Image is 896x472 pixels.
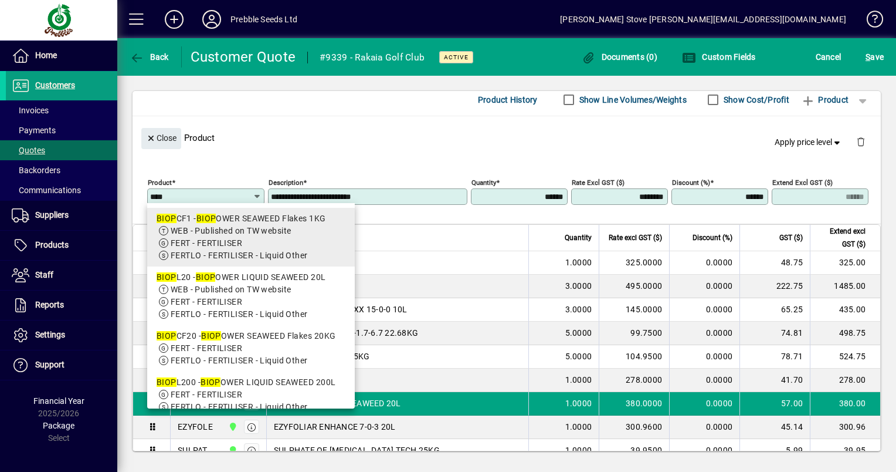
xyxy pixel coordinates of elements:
div: 278.0000 [606,374,662,386]
span: SULPHATE OF [MEDICAL_DATA] TECH 25KG [274,444,440,456]
span: Documents (0) [581,52,657,62]
span: Home [35,50,57,60]
span: Staff [35,270,53,279]
app-page-header-button: Back [117,46,182,68]
div: L20 - OWER LIQUID SEAWEED 20L [157,271,346,284]
mat-option: BIOPCF20 - BIOPOWER SEAWEED Flakes 20KG [147,325,355,372]
mat-label: Rate excl GST ($) [572,178,625,186]
button: Documents (0) [578,46,660,68]
em: BIOP [157,272,177,282]
span: Payments [12,126,56,135]
div: 99.7500 [606,327,662,339]
span: Customers [35,80,75,90]
a: Support [6,350,117,380]
div: 380.0000 [606,397,662,409]
td: 300.96 [810,416,880,439]
td: 524.75 [810,345,880,369]
a: Home [6,41,117,70]
td: 0.0000 [669,275,739,298]
div: CF1 - OWER SEAWEED Flakes 1KG [157,213,346,225]
span: Backorders [12,166,60,175]
span: Products [35,240,69,250]
div: 300.9600 [606,421,662,433]
app-page-header-button: Delete [847,136,875,147]
div: 104.9500 [606,350,662,362]
td: 65.25 [739,298,810,322]
span: Quotes [12,146,45,155]
span: 1.0000 [565,257,592,268]
td: 78.71 [739,345,810,369]
button: Save [863,46,887,68]
mat-option: BIOPL20 - BIOPOWER LIQUID SEAWEED 20L [147,267,355,325]
td: 1485.00 [810,275,880,298]
div: Prebble Seeds Ltd [230,10,297,29]
td: 325.00 [810,251,880,275]
div: L200 - OWER LIQUID SEAWEED 200L [157,376,346,389]
td: 435.00 [810,298,880,322]
td: 0.0000 [669,298,739,322]
em: BIOP [157,214,177,223]
span: FERTLO - FERTILISER - Liquid Other [171,402,308,412]
mat-option: BIOPL200 - BIOPOWER LIQUID SEAWEED 200L [147,372,355,418]
mat-label: Extend excl GST ($) [772,178,833,186]
button: Product [795,89,854,110]
mat-option: BIOPCF1 - BIOPOWER SEAWEED Flakes 1KG [147,208,355,267]
button: Profile [193,9,230,30]
div: 39.9500 [606,444,662,456]
div: 145.0000 [606,304,662,315]
em: BIOP [201,331,221,340]
td: 39.95 [810,439,880,463]
label: Show Cost/Profit [721,94,789,106]
a: Suppliers [6,201,117,230]
td: 380.00 [810,392,880,416]
td: 498.75 [810,322,880,345]
div: EZYFOLE [178,421,213,433]
a: Knowledge Base [858,2,881,41]
span: 1.0000 [565,444,592,456]
span: FERTLO - FERTILISER - Liquid Other [171,356,308,365]
em: BIOP [201,377,220,387]
a: Payments [6,120,117,140]
span: 1.0000 [565,421,592,433]
a: Backorders [6,160,117,180]
span: WEB - Published on TW website [171,285,291,294]
span: CHRISTCHURCH [225,444,239,457]
span: 3.0000 [565,280,592,292]
button: Apply price level [770,132,847,153]
a: Settings [6,321,117,350]
td: 48.75 [739,251,810,275]
a: Communications [6,180,117,200]
span: FERT - FERTILISER [171,390,242,399]
td: 0.0000 [669,392,739,416]
span: Invoices [12,106,49,115]
span: FERT - FERTILISER [171,297,242,306]
span: Apply price level [775,136,843,149]
span: 5.0000 [565,327,592,339]
span: Settings [35,330,65,339]
td: 45.14 [739,416,810,439]
span: Communications [12,186,81,195]
span: 1.0000 [565,397,592,409]
a: Products [6,231,117,260]
span: Product History [478,90,538,109]
button: Custom Fields [679,46,759,68]
span: Back [130,52,169,62]
span: CHRISTCHURCH [225,420,239,433]
span: Reports [35,300,64,309]
div: SULPAT [178,444,208,456]
button: Delete [847,128,875,156]
span: 1.0000 [565,374,592,386]
label: Show Line Volumes/Weights [577,94,687,106]
span: Extend excl GST ($) [817,225,866,251]
td: 41.70 [739,369,810,392]
td: 0.0000 [669,345,739,369]
span: Package [43,421,74,430]
div: 495.0000 [606,280,662,292]
a: Reports [6,291,117,320]
button: Back [127,46,172,68]
div: Product [133,116,881,159]
span: FERTLO - FERTILISER - Liquid Other [171,251,308,260]
span: 5.0000 [565,350,592,362]
span: FERT - FERTILISER [171,238,242,248]
td: 0.0000 [669,369,739,392]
